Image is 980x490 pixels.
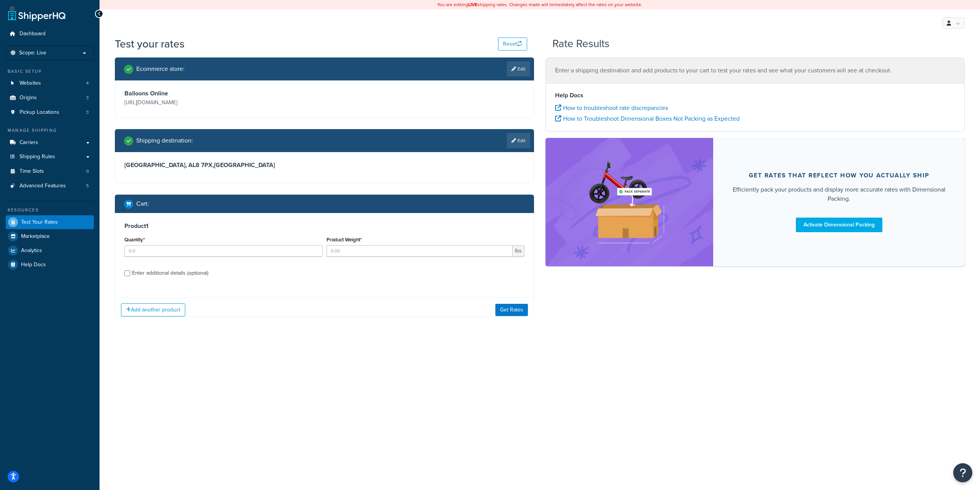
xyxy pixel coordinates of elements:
[20,168,44,175] span: Time Slots
[749,172,929,179] div: Get rates that reflect how you actually ship
[6,91,94,105] li: Origins
[327,237,362,243] label: Product Weight*
[796,218,882,232] a: Activate Dimensional Packing
[953,463,972,482] button: Open Resource Center
[124,237,145,243] label: Quantity*
[136,200,149,207] h2: Cart :
[6,105,94,120] a: Pickup Locations3
[6,76,94,90] li: Websites
[327,245,513,257] input: 0.00
[6,105,94,120] li: Pickup Locations
[552,38,609,50] h2: Rate Results
[6,136,94,150] a: Carriers
[6,229,94,243] a: Marketplace
[6,27,94,41] a: Dashboard
[555,91,955,100] h4: Help Docs
[20,154,55,160] span: Shipping Rules
[495,304,528,316] button: Get Rates
[86,168,89,175] span: 0
[124,97,323,108] p: [URL][DOMAIN_NAME]
[732,185,946,203] div: Efficiently pack your products and display more accurate rates with Dimensional Packing.
[86,95,89,101] span: 3
[555,103,668,112] a: How to troubleshoot rate discrepancies
[124,222,524,230] h3: Product 1
[21,247,42,254] span: Analytics
[20,183,66,189] span: Advanced Features
[124,90,323,97] h3: Balloons Online
[86,80,89,87] span: 4
[136,66,185,72] h2: Ecommerce store :
[6,76,94,90] a: Websites4
[20,139,38,146] span: Carriers
[555,114,740,123] a: How to Troubleshoot Dimensional Boxes Not Packing as Expected
[6,127,94,134] div: Manage Shipping
[19,50,46,56] span: Scope: Live
[6,207,94,213] div: Resources
[121,303,185,316] button: Add another product
[132,268,208,279] div: Enter additional details (optional)
[20,95,37,101] span: Origins
[507,61,530,77] a: Edit
[555,65,955,76] p: Enter a shipping destination and add products to your cart to test your rates and see what your c...
[6,179,94,193] li: Advanced Features
[6,258,94,272] a: Help Docs
[20,80,41,87] span: Websites
[20,31,46,37] span: Dashboard
[581,149,677,254] img: feature-image-dim-d40ad3071a2b3c8e08177464837368e35600d3c5e73b18a22c1e4bb210dc32ac.png
[86,183,89,189] span: 5
[124,270,130,276] input: Enter additional details (optional)
[507,133,530,148] a: Edit
[6,150,94,164] a: Shipping Rules
[6,68,94,75] div: Basic Setup
[6,164,94,179] li: Time Slots
[124,161,524,169] h3: [GEOGRAPHIC_DATA], AL8 7PX , [GEOGRAPHIC_DATA]
[6,215,94,229] a: Test Your Rates
[513,245,524,257] span: lbs
[20,109,59,116] span: Pickup Locations
[86,109,89,116] span: 3
[136,137,193,144] h2: Shipping destination :
[21,219,58,226] span: Test Your Rates
[6,91,94,105] a: Origins3
[6,244,94,257] a: Analytics
[21,262,46,268] span: Help Docs
[124,245,323,257] input: 0.0
[468,1,477,8] b: LIVE
[6,179,94,193] a: Advanced Features5
[21,233,50,240] span: Marketplace
[498,38,527,51] button: Reset
[115,36,185,51] h1: Test your rates
[6,164,94,179] a: Time Slots0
